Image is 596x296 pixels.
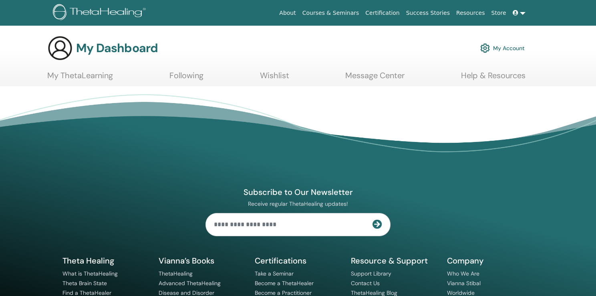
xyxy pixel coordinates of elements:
p: Receive regular ThetaHealing updates! [205,200,391,207]
h5: Vianna’s Books [159,255,245,266]
a: Become a ThetaHealer [255,280,314,287]
a: ThetaHealing [159,270,193,277]
a: Take a Seminar [255,270,294,277]
h5: Theta Healing [62,255,149,266]
a: Store [488,6,509,20]
h5: Certifications [255,255,341,266]
a: Wishlist [260,71,289,86]
a: Success Stories [403,6,453,20]
a: Help & Resources [461,71,526,86]
a: What is ThetaHealing [62,270,118,277]
h5: Resource & Support [351,255,437,266]
a: My Account [480,39,525,57]
a: Certification [362,6,403,20]
a: About [276,6,299,20]
a: Advanced ThetaHealing [159,280,221,287]
img: logo.png [53,4,149,22]
a: Contact Us [351,280,380,287]
h4: Subscribe to Our Newsletter [205,187,391,197]
a: Resources [453,6,488,20]
a: Following [169,71,203,86]
h5: Company [447,255,534,266]
img: generic-user-icon.jpg [47,35,73,61]
img: cog.svg [480,41,490,55]
a: Message Center [345,71,405,86]
a: Theta Brain State [62,280,107,287]
h3: My Dashboard [76,41,158,55]
a: Courses & Seminars [299,6,362,20]
a: Support Library [351,270,391,277]
a: My ThetaLearning [47,71,113,86]
a: Vianna Stibal [447,280,481,287]
a: Who We Are [447,270,479,277]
